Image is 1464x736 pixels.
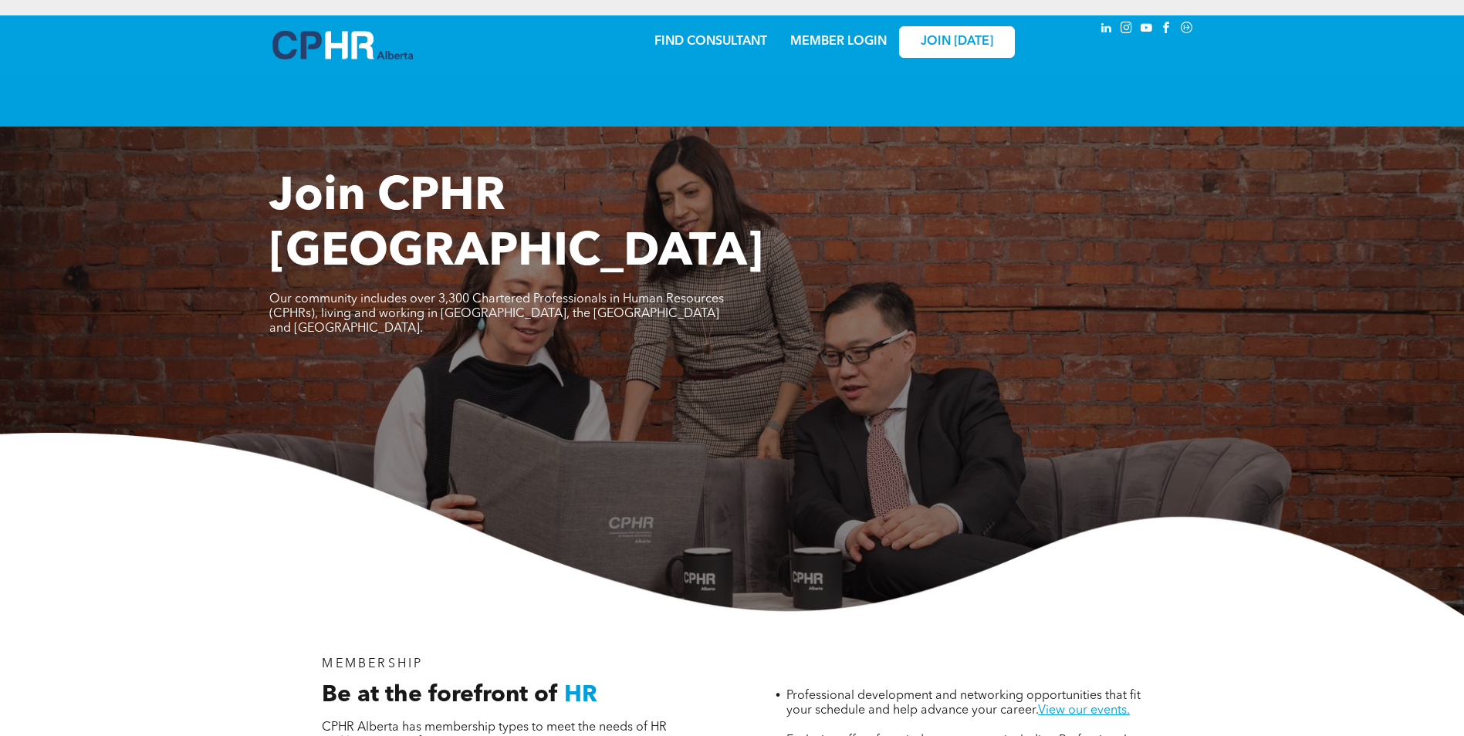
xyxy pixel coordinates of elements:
span: MEMBERSHIP [322,658,423,670]
span: Professional development and networking opportunities that fit your schedule and help advance you... [786,690,1141,717]
span: Join CPHR [GEOGRAPHIC_DATA] [269,174,763,276]
span: HR [564,684,597,707]
a: FIND CONSULTANT [654,35,767,48]
img: A blue and white logo for cp alberta [272,31,413,59]
a: linkedin [1098,19,1115,40]
a: facebook [1158,19,1175,40]
span: Be at the forefront of [322,684,558,707]
a: youtube [1138,19,1155,40]
a: instagram [1118,19,1135,40]
a: View our events. [1038,704,1130,717]
span: Our community includes over 3,300 Chartered Professionals in Human Resources (CPHRs), living and ... [269,293,724,335]
span: JOIN [DATE] [921,35,993,49]
a: Social network [1178,19,1195,40]
a: MEMBER LOGIN [790,35,887,48]
a: JOIN [DATE] [899,26,1015,58]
